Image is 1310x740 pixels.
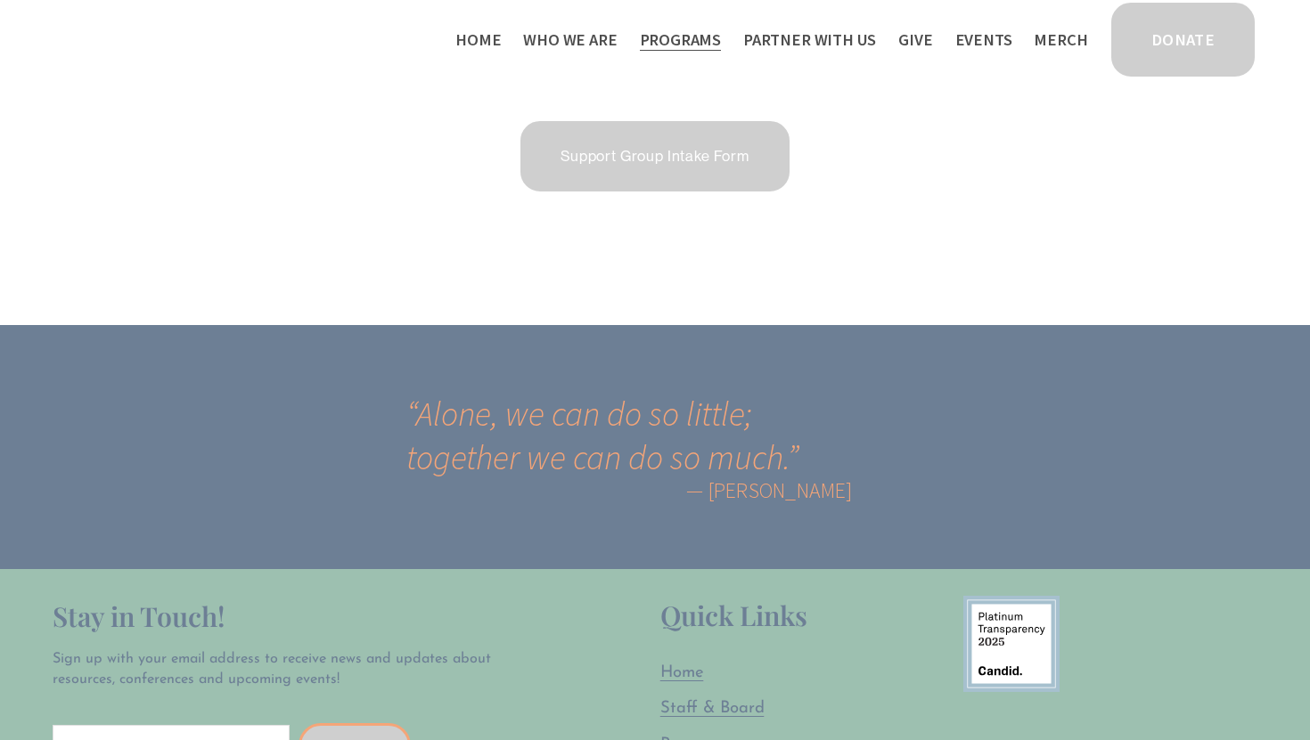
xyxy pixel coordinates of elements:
[743,25,876,54] a: folder dropdown
[955,25,1012,54] a: Events
[640,27,722,53] span: Programs
[455,25,501,54] a: Home
[898,25,932,54] a: Give
[660,664,704,681] span: Home
[523,25,617,54] a: folder dropdown
[518,118,792,194] a: Support Group Intake Form
[406,392,852,480] blockquote: Alone, we can do so little; together we can do so much.
[1034,25,1087,54] a: Merch
[787,436,798,478] span: ”
[53,596,549,636] h2: Stay in Touch!
[660,697,765,720] a: Staff & Board
[743,27,876,53] span: Partner With Us
[406,393,416,435] span: “
[406,479,852,502] figcaption: — [PERSON_NAME]
[660,700,765,717] span: Staff & Board
[660,597,807,633] span: Quick Links
[53,649,549,689] p: Sign up with your email address to receive news and updates about resources, conferences and upco...
[640,25,722,54] a: folder dropdown
[963,596,1060,692] img: 9878580
[660,662,704,685] a: Home
[523,27,617,53] span: Who We Are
